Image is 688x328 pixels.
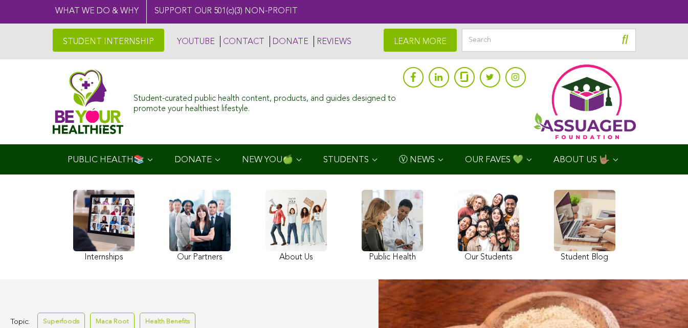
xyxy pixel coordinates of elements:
[323,156,369,164] span: STUDENTS
[242,156,293,164] span: NEW YOU🍏
[462,29,636,52] input: Search
[174,36,215,47] a: YOUTUBE
[134,89,397,114] div: Student-curated public health content, products, and guides designed to promote your healthiest l...
[465,156,523,164] span: OUR FAVES 💚
[68,156,144,164] span: PUBLIC HEALTH📚
[460,72,468,82] img: glassdoor
[399,156,435,164] span: Ⓥ NEWS
[174,156,212,164] span: DONATE
[553,156,610,164] span: ABOUT US 🤟🏽
[534,64,636,139] img: Assuaged App
[314,36,351,47] a: REVIEWS
[270,36,308,47] a: DONATE
[53,29,164,52] a: STUDENT INTERNSHIP
[53,69,124,134] img: Assuaged
[53,144,636,174] div: Navigation Menu
[637,279,688,328] iframe: Chat Widget
[384,29,457,52] a: LEARN MORE
[220,36,264,47] a: CONTACT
